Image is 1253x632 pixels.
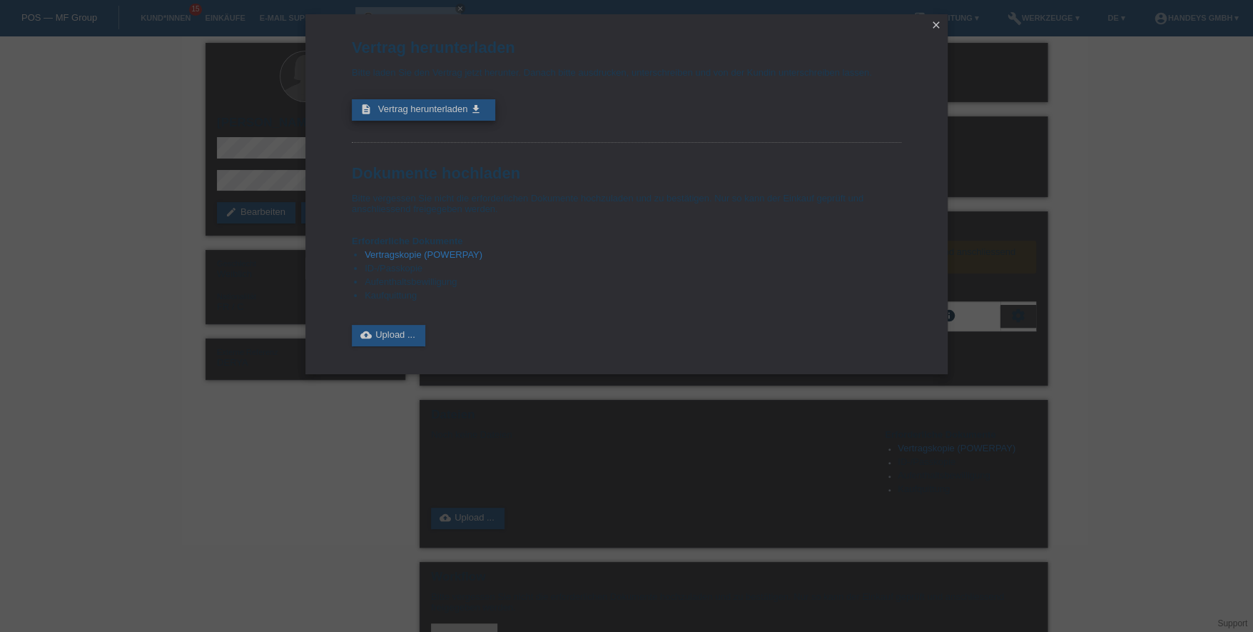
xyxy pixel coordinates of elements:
[927,18,945,34] a: close
[365,276,901,290] li: Aufenthaltsbewilligung
[378,104,468,114] span: Vertrag herunterladen
[365,249,482,260] a: Vertragskopie (POWERPAY)
[352,236,901,246] h4: Erforderliche Dokumente
[930,19,942,31] i: close
[360,329,372,341] i: cloud_upload
[352,164,901,182] h1: Dokumente hochladen
[365,263,901,276] li: ID-/Passkopie
[360,104,372,115] i: description
[352,193,901,214] p: Bitte vergessen Sie nicht die erforderlichen Dokumente hochzuladen und zu bestätigen. Nur so kann...
[365,290,901,304] li: Kaufquittung
[470,104,482,115] i: get_app
[352,39,901,56] h1: Vertrag herunterladen
[352,99,495,121] a: description Vertrag herunterladen get_app
[352,67,901,78] p: Bitte laden Sie den Vertrag jetzt herunter. Danach bitte ausdrucken, unterschreiben und von der K...
[352,325,425,346] a: cloud_uploadUpload ...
